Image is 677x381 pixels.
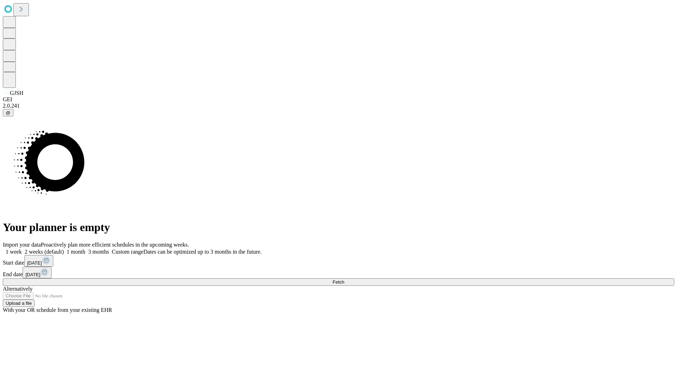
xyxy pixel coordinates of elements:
span: Dates can be optimized up to 3 months in the future. [144,249,262,255]
button: @ [3,109,13,116]
span: With your OR schedule from your existing EHR [3,307,112,313]
span: [DATE] [27,260,42,266]
div: 2.0.241 [3,103,674,109]
span: 1 month [67,249,85,255]
div: Start date [3,255,674,267]
div: End date [3,267,674,278]
span: 2 weeks (default) [25,249,64,255]
button: [DATE] [24,255,53,267]
button: [DATE] [23,267,51,278]
span: Custom range [112,249,143,255]
span: GJSH [10,90,23,96]
span: @ [6,110,11,115]
span: 1 week [6,249,22,255]
span: 3 months [88,249,109,255]
span: [DATE] [25,272,40,277]
span: Fetch [333,279,344,285]
span: Alternatively [3,286,32,292]
div: GEI [3,96,674,103]
button: Fetch [3,278,674,286]
span: Import your data [3,242,41,248]
h1: Your planner is empty [3,221,674,234]
span: Proactively plan more efficient schedules in the upcoming weeks. [41,242,189,248]
button: Upload a file [3,300,35,307]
